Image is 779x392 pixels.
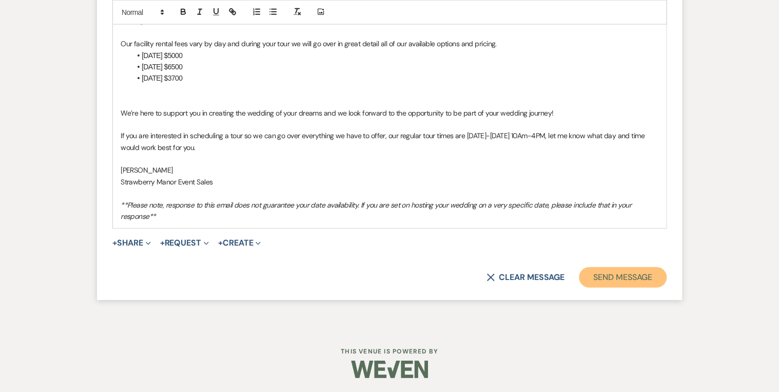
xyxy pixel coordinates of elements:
em: **Please note, response to this email does not guarantee your date availability. If you are set o... [121,200,633,221]
p: If you are interested in scheduling a tour so we can go over everything we have to offer, our reg... [121,130,658,153]
button: Clear message [486,273,564,282]
p: Strawberry Manor Event Sales [121,176,658,188]
p: Our facility rental fees vary by day and during your tour we will go over in great detail all of ... [121,38,658,49]
button: Send Message [579,267,667,288]
p: [PERSON_NAME] [121,164,658,176]
p: We’re here to support you in creating the wedding of your dreams and we look forward to the oppor... [121,107,658,119]
button: Share [112,239,151,247]
li: [DATE] $3700 [131,72,658,84]
span: + [218,239,223,247]
button: Create [218,239,261,247]
li: [DATE] $6500 [131,61,658,72]
button: Request [160,239,209,247]
img: Weven Logo [351,351,428,387]
li: [DATE] $5000 [131,50,658,61]
span: + [112,239,117,247]
span: + [160,239,165,247]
